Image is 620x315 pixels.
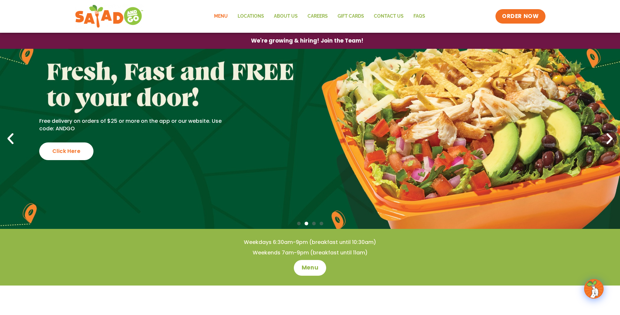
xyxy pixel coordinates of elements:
span: Go to slide 3 [312,222,316,225]
span: We're growing & hiring! Join the Team! [251,38,363,44]
a: FAQs [409,9,430,24]
span: Go to slide 1 [297,222,301,225]
nav: Menu [209,9,430,24]
span: Go to slide 2 [305,222,308,225]
h4: Weekdays 6:30am-9pm (breakfast until 10:30am) [13,239,607,246]
div: Next slide [602,132,617,146]
span: ORDER NOW [502,12,539,20]
p: Free delivery on orders of $25 or more on the app or our website. Use code: ANDGO [39,118,231,132]
h4: Weekends 7am-9pm (breakfast until 11am) [13,249,607,256]
a: ORDER NOW [495,9,545,24]
a: GIFT CARDS [333,9,369,24]
a: We're growing & hiring! Join the Team! [241,33,373,48]
a: Locations [233,9,269,24]
a: About Us [269,9,303,24]
a: Menu [294,260,326,276]
a: Contact Us [369,9,409,24]
img: new-SAG-logo-768×292 [75,3,144,29]
a: Careers [303,9,333,24]
a: Menu [209,9,233,24]
span: Menu [302,264,318,272]
div: Click Here [39,142,93,160]
img: wpChatIcon [585,280,603,298]
div: Previous slide [3,132,18,146]
span: Go to slide 4 [320,222,323,225]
